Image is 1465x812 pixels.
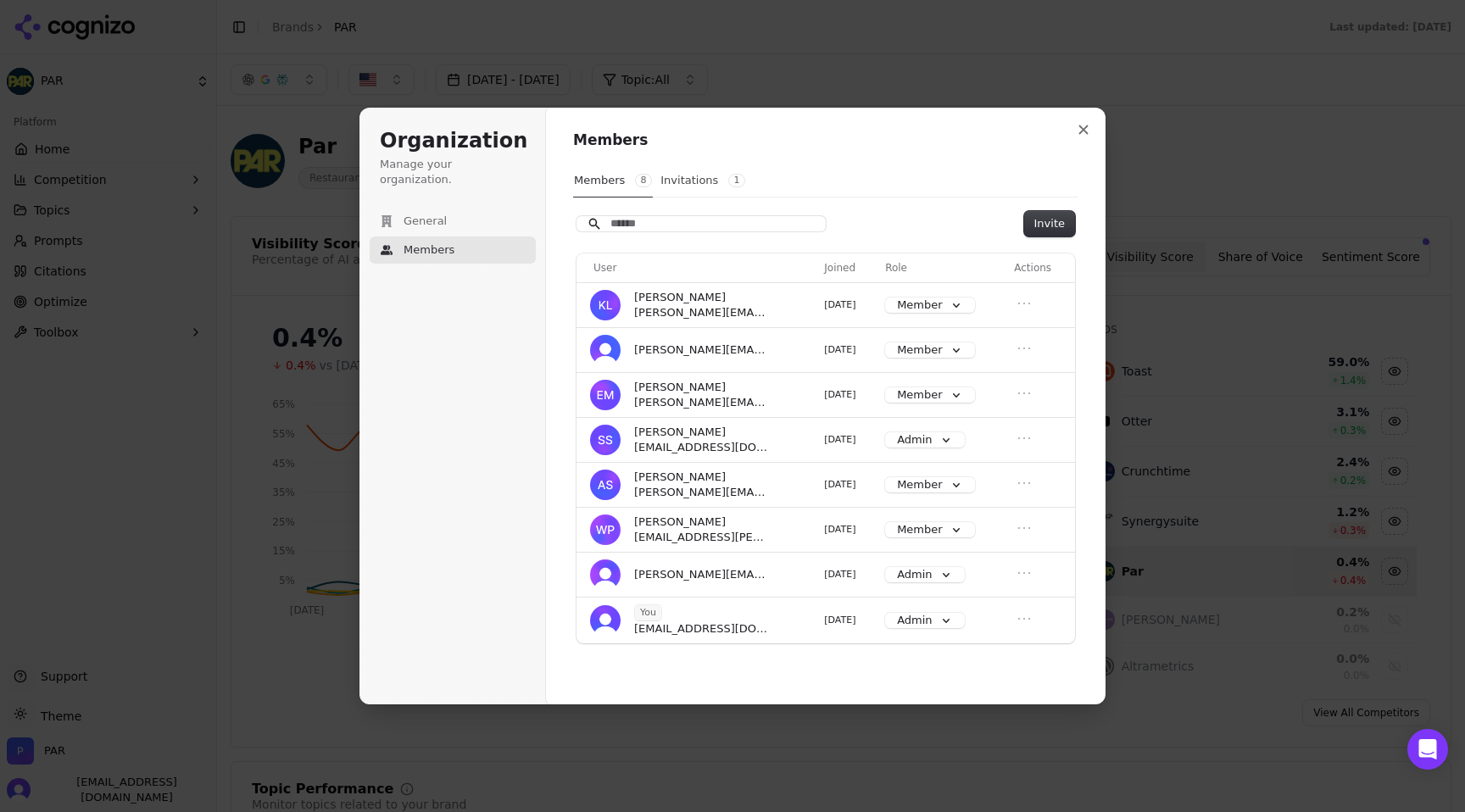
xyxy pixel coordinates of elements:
img: Erin Murray [590,380,621,410]
button: Member [885,298,974,313]
th: User [577,253,817,282]
span: [PERSON_NAME] [634,514,726,530]
span: [EMAIL_ADDRESS][PERSON_NAME][DOMAIN_NAME] [634,530,768,545]
span: [DATE] [824,389,855,400]
th: Role [878,253,1007,282]
span: [DATE] [824,569,855,580]
span: [PERSON_NAME] [634,380,726,395]
span: [PERSON_NAME] [634,290,726,305]
div: Open Intercom Messenger [1407,729,1448,770]
img: 's logo [590,559,621,590]
button: Open menu [1014,473,1034,493]
img: 's logo [590,605,621,636]
span: [PERSON_NAME] [634,470,726,485]
span: Members [404,242,454,258]
button: Open menu [1014,428,1034,448]
button: Open menu [1014,338,1034,359]
button: General [370,208,536,235]
span: General [404,214,447,229]
th: Joined [817,253,878,282]
button: Members [370,236,536,264]
span: 8 [635,174,652,187]
img: Will Palumbo [590,514,621,545]
span: [DATE] [824,434,855,445]
span: [DATE] [824,299,855,310]
button: Invite [1024,211,1075,236]
img: Alan Sherritt [590,470,621,500]
img: Kathy Lamphier [590,290,621,320]
button: Invitations [660,164,746,197]
p: Manage your organization. [380,157,526,187]
span: [PERSON_NAME][EMAIL_ADDRESS][PERSON_NAME][DOMAIN_NAME] [634,485,768,500]
button: Member [885,522,974,537]
button: Member [885,387,974,403]
button: Close modal [1068,114,1099,145]
button: Open menu [1014,563,1034,583]
span: [EMAIL_ADDRESS][DOMAIN_NAME] [634,440,768,455]
span: [PERSON_NAME][EMAIL_ADDRESS][PERSON_NAME][DOMAIN_NAME] [634,305,768,320]
span: [PERSON_NAME] [634,425,726,440]
img: 's logo [590,335,621,365]
button: Member [885,477,974,492]
button: Member [885,342,974,358]
span: 1 [728,174,745,187]
span: [DATE] [824,615,855,626]
span: [PERSON_NAME][EMAIL_ADDRESS][PERSON_NAME][DOMAIN_NAME] [634,567,768,582]
img: Sydney Schultice [590,425,621,455]
button: Admin [885,567,964,582]
span: [DATE] [824,524,855,535]
span: You [635,605,661,620]
span: [DATE] [824,344,855,355]
button: Open menu [1014,609,1034,629]
span: [PERSON_NAME][EMAIL_ADDRESS][PERSON_NAME][DOMAIN_NAME] [634,342,768,358]
h1: Members [573,131,1078,151]
button: Open menu [1014,518,1034,538]
h1: Organization [380,128,526,155]
button: Open menu [1014,383,1034,403]
input: Search [577,216,826,231]
button: Open menu [1014,293,1034,314]
span: [DATE] [824,479,855,490]
button: Admin [885,432,964,448]
span: [EMAIL_ADDRESS][DOMAIN_NAME] [634,621,768,637]
button: Members [573,164,653,197]
span: [PERSON_NAME][EMAIL_ADDRESS][PERSON_NAME][DOMAIN_NAME] [634,395,768,410]
th: Actions [1007,253,1075,282]
button: Admin [885,613,964,628]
